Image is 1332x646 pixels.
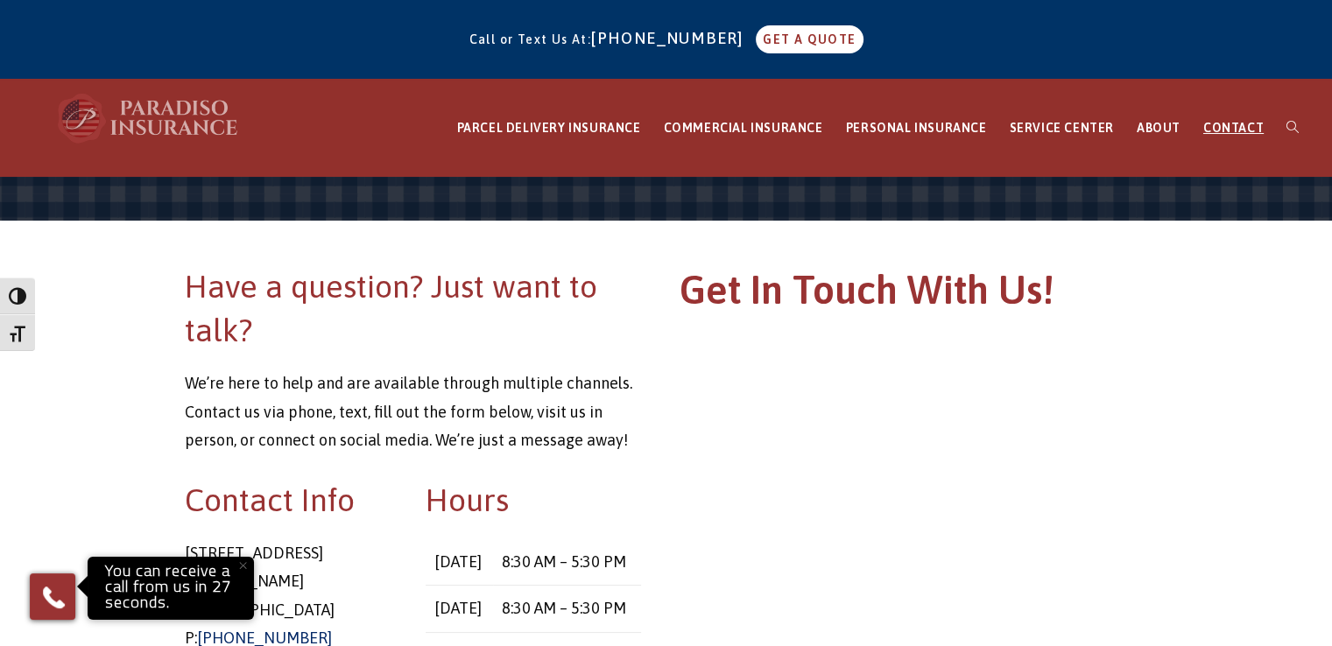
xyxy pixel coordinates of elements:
a: SERVICE CENTER [997,80,1124,177]
button: Close [223,546,262,585]
a: GET A QUOTE [756,25,863,53]
h1: Get In Touch With Us! [680,264,1137,325]
span: SERVICE CENTER [1009,121,1113,135]
img: Phone icon [39,583,67,611]
a: CONTACT [1192,80,1275,177]
a: COMMERCIAL INSURANCE [652,80,835,177]
time: 8:30 AM – 5:30 PM [502,552,626,571]
h2: Have a question? Just want to talk? [185,264,642,353]
a: PARCEL DELIVERY INSURANCE [446,80,652,177]
span: Call or Text Us At: [469,32,591,46]
time: 8:30 AM – 5:30 PM [502,599,626,617]
span: PERSONAL INSURANCE [846,121,987,135]
span: ABOUT [1137,121,1180,135]
a: [PHONE_NUMBER] [591,29,752,47]
span: PARCEL DELIVERY INSURANCE [457,121,641,135]
span: COMMERCIAL INSURANCE [664,121,823,135]
a: PERSONAL INSURANCE [835,80,998,177]
a: ABOUT [1125,80,1192,177]
span: CONTACT [1203,121,1264,135]
p: You can receive a call from us in 27 seconds. [92,561,250,615]
img: Paradiso Insurance [53,92,245,144]
td: [DATE] [426,539,492,586]
h2: Contact Info [185,478,400,522]
td: [DATE] [426,586,492,632]
h2: Hours [426,478,641,522]
p: We’re here to help and are available through multiple channels. Contact us via phone, text, fill ... [185,369,642,454]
